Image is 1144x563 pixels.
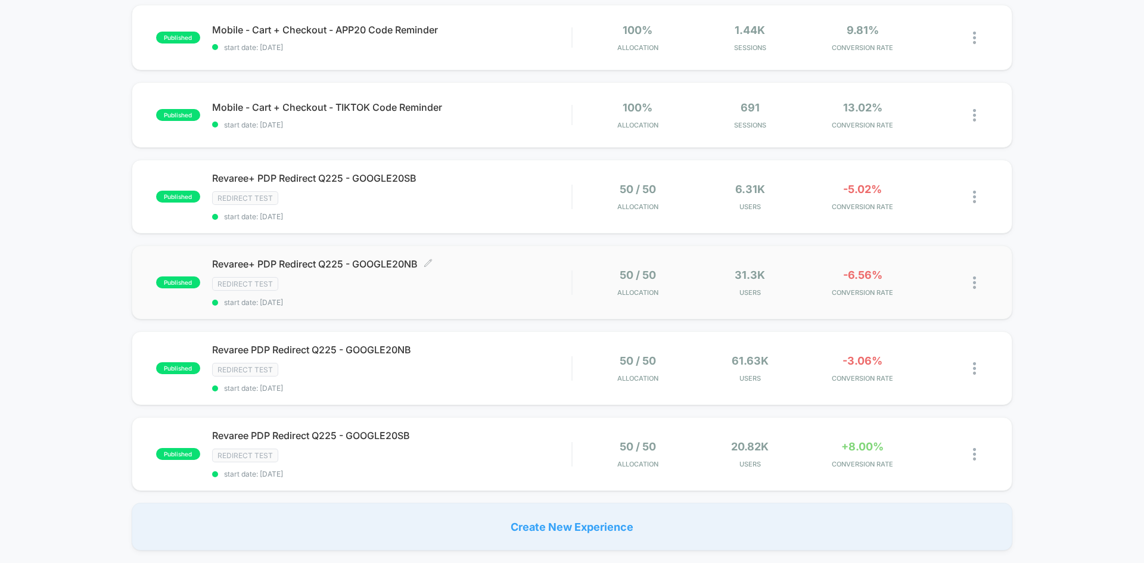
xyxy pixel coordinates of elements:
[212,120,571,129] span: start date: [DATE]
[697,460,804,468] span: Users
[735,24,765,36] span: 1.44k
[973,448,976,461] img: close
[843,269,882,281] span: -6.56%
[156,109,200,121] span: published
[156,276,200,288] span: published
[841,440,884,453] span: +8.00%
[697,43,804,52] span: Sessions
[697,121,804,129] span: Sessions
[212,191,278,205] span: Redirect Test
[843,354,882,367] span: -3.06%
[732,354,769,367] span: 61.63k
[617,374,658,382] span: Allocation
[617,288,658,297] span: Allocation
[809,121,916,129] span: CONVERSION RATE
[617,43,658,52] span: Allocation
[731,440,769,453] span: 20.82k
[212,298,571,307] span: start date: [DATE]
[843,101,882,114] span: 13.02%
[623,101,652,114] span: 100%
[617,121,658,129] span: Allocation
[809,460,916,468] span: CONVERSION RATE
[809,288,916,297] span: CONVERSION RATE
[973,109,976,122] img: close
[212,43,571,52] span: start date: [DATE]
[156,191,200,203] span: published
[212,430,571,441] span: Revaree PDP Redirect Q225 - GOOGLE20SB
[212,172,571,184] span: Revaree+ PDP Redirect Q225 - GOOGLE20SB
[809,203,916,211] span: CONVERSION RATE
[132,503,1012,550] div: Create New Experience
[212,277,278,291] span: Redirect Test
[212,344,571,356] span: Revaree PDP Redirect Q225 - GOOGLE20NB
[620,269,656,281] span: 50 / 50
[212,258,571,270] span: Revaree+ PDP Redirect Q225 - GOOGLE20NB
[212,363,278,377] span: Redirect Test
[697,374,804,382] span: Users
[697,288,804,297] span: Users
[620,354,656,367] span: 50 / 50
[741,101,760,114] span: 691
[212,469,571,478] span: start date: [DATE]
[212,449,278,462] span: Redirect Test
[809,43,916,52] span: CONVERSION RATE
[735,183,765,195] span: 6.31k
[212,101,571,113] span: Mobile - Cart + Checkout - TIKTOK Code Reminder
[212,24,571,36] span: Mobile - Cart + Checkout - APP20 Code Reminder
[617,460,658,468] span: Allocation
[735,269,765,281] span: 31.3k
[843,183,882,195] span: -5.02%
[212,212,571,221] span: start date: [DATE]
[809,374,916,382] span: CONVERSION RATE
[973,32,976,44] img: close
[156,448,200,460] span: published
[212,384,571,393] span: start date: [DATE]
[973,191,976,203] img: close
[697,203,804,211] span: Users
[620,183,656,195] span: 50 / 50
[156,32,200,43] span: published
[847,24,879,36] span: 9.81%
[623,24,652,36] span: 100%
[617,203,658,211] span: Allocation
[973,276,976,289] img: close
[973,362,976,375] img: close
[156,362,200,374] span: published
[620,440,656,453] span: 50 / 50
